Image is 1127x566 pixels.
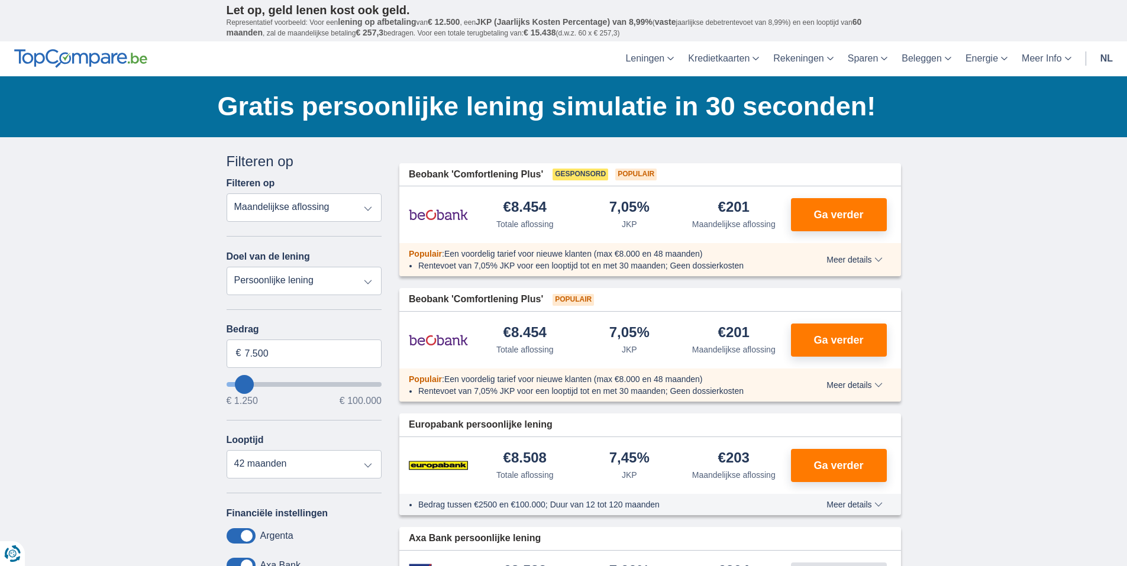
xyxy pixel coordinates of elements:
[818,380,891,390] button: Meer details
[227,17,901,38] p: Representatief voorbeeld: Voor een van , een ( jaarlijkse debetrentevoet van 8,99%) en een loopti...
[418,260,783,271] li: Rentevoet van 7,05% JKP voor een looptijd tot en met 30 maanden; Geen dossierkosten
[895,41,958,76] a: Beleggen
[409,325,468,355] img: product.pl.alt Beobank
[227,508,328,519] label: Financiële instellingen
[718,325,750,341] div: €201
[476,17,653,27] span: JKP (Jaarlijks Kosten Percentage) van 8,99%
[356,28,383,37] span: € 257,3
[718,200,750,216] div: €201
[692,469,776,481] div: Maandelijkse aflossing
[1015,41,1078,76] a: Meer Info
[791,324,887,357] button: Ga verder
[227,324,382,335] label: Bedrag
[444,374,703,384] span: Een voordelig tarief voor nieuwe klanten (max €8.000 en 48 maanden)
[622,344,637,355] div: JKP
[227,382,382,387] input: wantToBorrow
[609,200,650,216] div: 7,05%
[444,249,703,258] span: Een voordelig tarief voor nieuwe klanten (max €8.000 en 48 maanden)
[553,169,608,180] span: Gesponsord
[622,469,637,481] div: JKP
[841,41,895,76] a: Sparen
[681,41,766,76] a: Kredietkaarten
[818,255,891,264] button: Meer details
[399,373,793,385] div: :
[496,469,554,481] div: Totale aflossing
[609,325,650,341] div: 7,05%
[409,249,442,258] span: Populair
[655,17,676,27] span: vaste
[766,41,840,76] a: Rekeningen
[236,347,241,360] span: €
[503,451,547,467] div: €8.508
[227,17,862,37] span: 60 maanden
[428,17,460,27] span: € 12.500
[718,451,750,467] div: €203
[503,325,547,341] div: €8.454
[826,255,882,264] span: Meer details
[958,41,1015,76] a: Energie
[791,449,887,482] button: Ga verder
[692,218,776,230] div: Maandelijkse aflossing
[622,218,637,230] div: JKP
[1093,41,1120,76] a: nl
[826,500,882,509] span: Meer details
[227,251,310,262] label: Doel van de lening
[338,17,416,27] span: lening op afbetaling
[227,178,275,189] label: Filteren op
[260,531,293,541] label: Argenta
[692,344,776,355] div: Maandelijkse aflossing
[227,151,382,172] div: Filteren op
[418,385,783,397] li: Rentevoet van 7,05% JKP voor een looptijd tot en met 30 maanden; Geen dossierkosten
[14,49,147,68] img: TopCompare
[818,500,891,509] button: Meer details
[524,28,556,37] span: € 15.438
[615,169,657,180] span: Populair
[409,168,543,182] span: Beobank 'Comfortlening Plus'
[409,200,468,229] img: product.pl.alt Beobank
[418,499,783,510] li: Bedrag tussen €2500 en €100.000; Duur van 12 tot 120 maanden
[227,435,264,445] label: Looptijd
[399,248,793,260] div: :
[503,200,547,216] div: €8.454
[813,209,863,220] span: Ga verder
[618,41,681,76] a: Leningen
[826,381,882,389] span: Meer details
[813,335,863,345] span: Ga verder
[409,374,442,384] span: Populair
[553,294,594,306] span: Populair
[409,418,553,432] span: Europabank persoonlijke lening
[409,532,541,545] span: Axa Bank persoonlijke lening
[409,293,543,306] span: Beobank 'Comfortlening Plus'
[227,396,258,406] span: € 1.250
[813,460,863,471] span: Ga verder
[609,451,650,467] div: 7,45%
[409,451,468,480] img: product.pl.alt Europabank
[218,88,901,125] h1: Gratis persoonlijke lening simulatie in 30 seconden!
[791,198,887,231] button: Ga verder
[340,396,382,406] span: € 100.000
[496,344,554,355] div: Totale aflossing
[227,3,901,17] p: Let op, geld lenen kost ook geld.
[496,218,554,230] div: Totale aflossing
